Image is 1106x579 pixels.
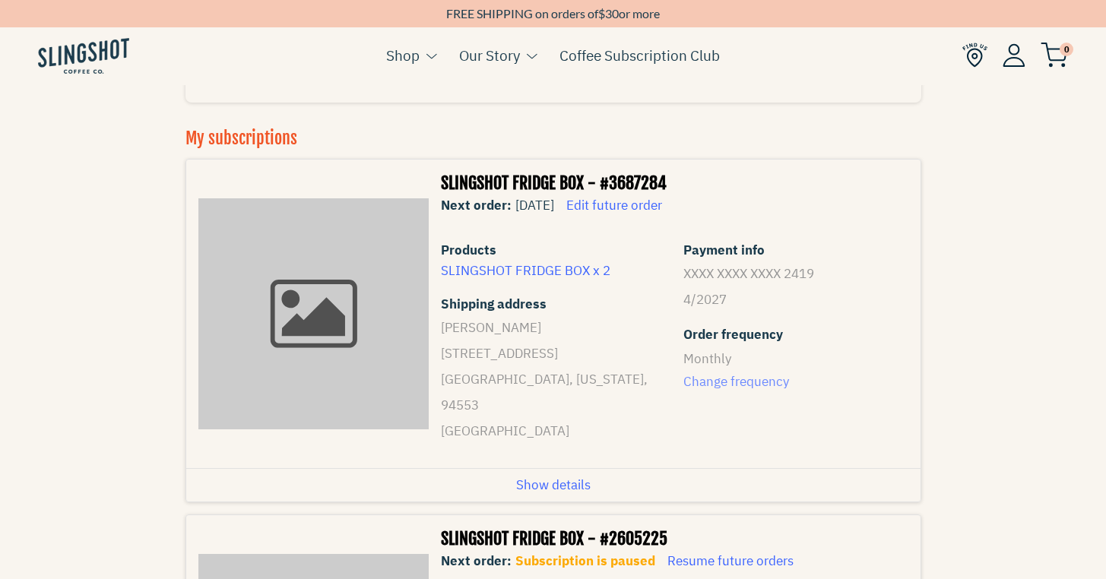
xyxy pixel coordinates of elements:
[441,418,659,444] p: [GEOGRAPHIC_DATA]
[441,552,512,569] span: Next order:
[566,197,662,214] span: Edit future order
[198,198,429,429] a: Line item image
[962,43,987,68] img: Find Us
[598,6,605,21] span: $
[683,346,902,372] p: Monthly
[441,294,547,315] span: Shipping address
[459,44,520,67] a: Our Story
[516,475,591,495] span: Show details
[185,127,921,150] h3: My subscriptions
[515,197,554,214] span: [DATE]
[683,286,902,312] p: 4/2027
[386,44,420,67] a: Shop
[441,340,659,366] p: [STREET_ADDRESS]
[683,240,902,261] span: Payment info
[605,6,619,21] span: 30
[1060,43,1073,56] span: 0
[1041,46,1068,65] a: 0
[441,366,659,418] p: [GEOGRAPHIC_DATA], [US_STATE], 94553
[441,240,659,261] span: Products
[441,197,512,214] span: Next order:
[1003,43,1025,67] img: Account
[683,261,902,286] p: XXXX XXXX XXXX 2419
[441,172,902,195] h3: SLINGSHOT FRIDGE BOX - #3687284
[559,44,720,67] a: Coffee Subscription Club
[441,527,902,551] h3: SLINGSHOT FRIDGE BOX - #2605225
[515,552,655,569] span: Subscription is paused
[683,372,902,392] span: Change frequency
[441,315,659,340] p: [PERSON_NAME]
[667,552,794,569] span: Resume future orders
[683,324,902,345] span: Order frequency
[441,262,610,279] a: SLINGSHOT FRIDGE BOX x 2
[1041,43,1068,68] img: cart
